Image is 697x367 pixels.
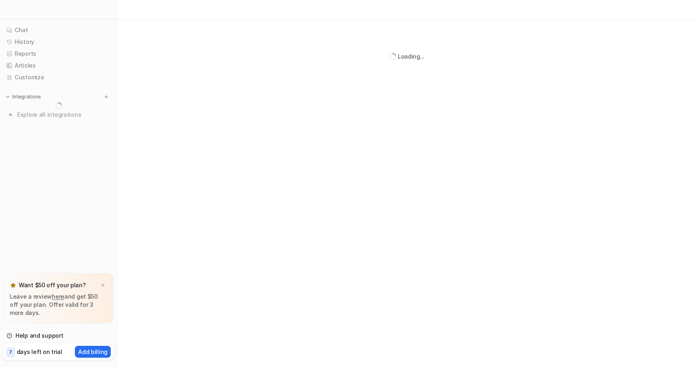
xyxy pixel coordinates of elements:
[3,72,114,83] a: Customize
[10,282,16,288] img: star
[75,346,111,358] button: Add billing
[19,281,86,289] p: Want $50 off your plan?
[78,347,107,356] p: Add billing
[3,48,114,59] a: Reports
[398,52,425,61] div: Loading...
[17,108,110,121] span: Explore all integrations
[7,111,15,119] img: explore all integrations
[3,330,114,341] a: Help and support
[3,36,114,48] a: History
[10,293,107,317] p: Leave a review and get $50 off your plan. Offer valid for 3 more days.
[3,109,114,120] a: Explore all integrations
[3,24,114,36] a: Chat
[12,94,41,100] p: Integrations
[103,94,109,100] img: menu_add.svg
[3,60,114,71] a: Articles
[5,94,11,100] img: expand menu
[52,293,64,300] a: here
[101,283,105,288] img: x
[17,347,62,356] p: days left on trial
[3,93,44,101] button: Integrations
[9,349,12,356] p: 7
